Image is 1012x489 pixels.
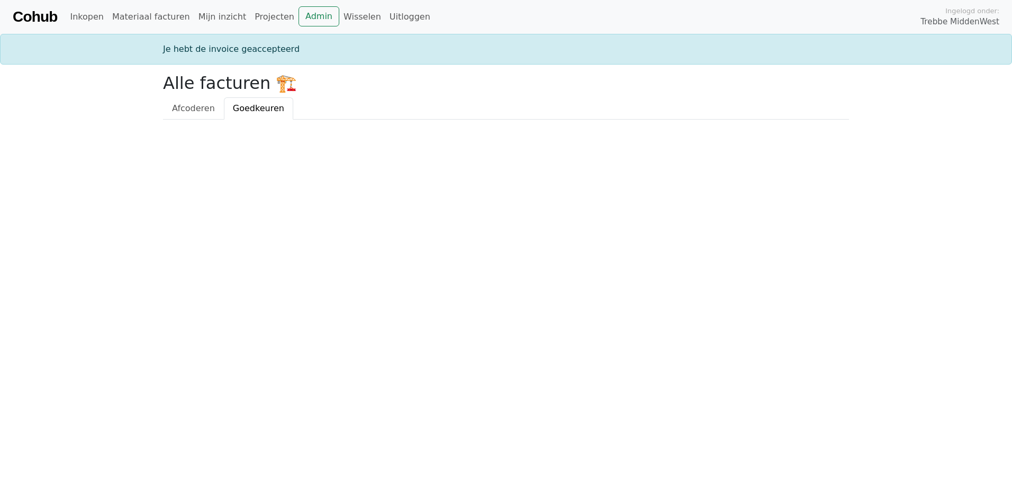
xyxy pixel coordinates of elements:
[194,6,251,28] a: Mijn inzicht
[157,43,855,56] div: Je hebt de invoice geaccepteerd
[945,6,999,16] span: Ingelogd onder:
[108,6,194,28] a: Materiaal facturen
[13,4,57,30] a: Cohub
[385,6,435,28] a: Uitloggen
[172,103,215,113] span: Afcoderen
[299,6,339,26] a: Admin
[920,16,999,28] span: Trebbe MiddenWest
[66,6,107,28] a: Inkopen
[224,97,293,120] a: Goedkeuren
[163,73,849,93] h2: Alle facturen 🏗️
[163,97,224,120] a: Afcoderen
[339,6,385,28] a: Wisselen
[233,103,284,113] span: Goedkeuren
[250,6,299,28] a: Projecten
